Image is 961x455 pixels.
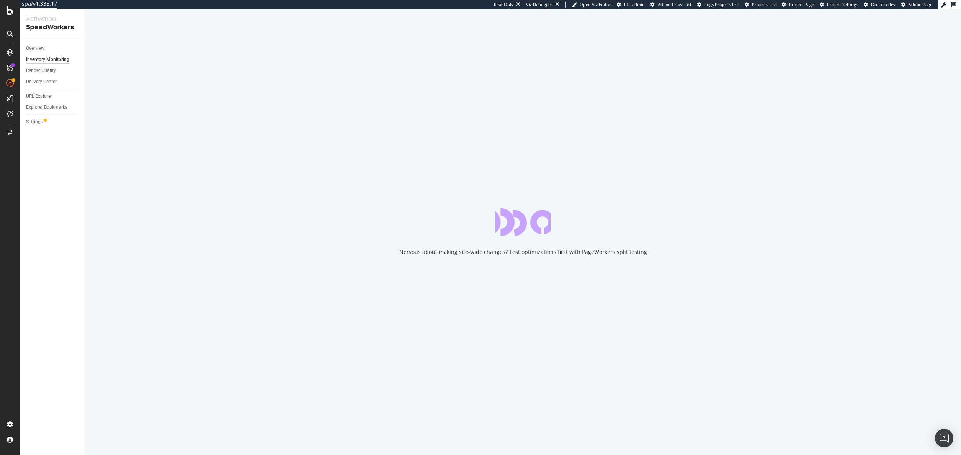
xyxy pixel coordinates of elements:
a: URL Explorer [26,92,79,100]
a: Delivery Center [26,78,79,86]
div: Inventory Monitoring [26,56,69,64]
span: Logs Projects List [704,2,739,7]
a: Explorer Bookmarks [26,103,79,111]
a: Settings [26,118,79,126]
a: Inventory Monitoring [26,56,79,64]
a: Project Settings [820,2,858,8]
a: Open in dev [864,2,896,8]
div: ReadOnly: [494,2,515,8]
div: Overview [26,44,44,52]
div: Delivery Center [26,78,57,86]
div: animation [495,208,551,236]
div: Explorer Bookmarks [26,103,67,111]
a: Projects List [745,2,776,8]
span: Admin Page [909,2,932,7]
a: Project Page [782,2,814,8]
a: Admin Crawl List [650,2,691,8]
div: Open Intercom Messenger [935,429,953,447]
a: Logs Projects List [697,2,739,8]
span: Project Settings [827,2,858,7]
a: Admin Page [901,2,932,8]
div: Nervous about making site-wide changes? Test optimizations first with PageWorkers split testing [399,248,647,256]
span: Open in dev [871,2,896,7]
div: SpeedWorkers [26,23,78,32]
div: Render Quality [26,67,56,75]
a: Overview [26,44,79,52]
span: Open Viz Editor [580,2,611,7]
div: Settings [26,118,43,126]
div: Viz Debugger: [526,2,554,8]
a: FTL admin [617,2,645,8]
a: Render Quality [26,67,79,75]
span: Project Page [789,2,814,7]
a: Open Viz Editor [572,2,611,8]
div: Activation [26,15,78,23]
span: Projects List [752,2,776,7]
div: URL Explorer [26,92,52,100]
span: FTL admin [624,2,645,7]
span: Admin Crawl List [658,2,691,7]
